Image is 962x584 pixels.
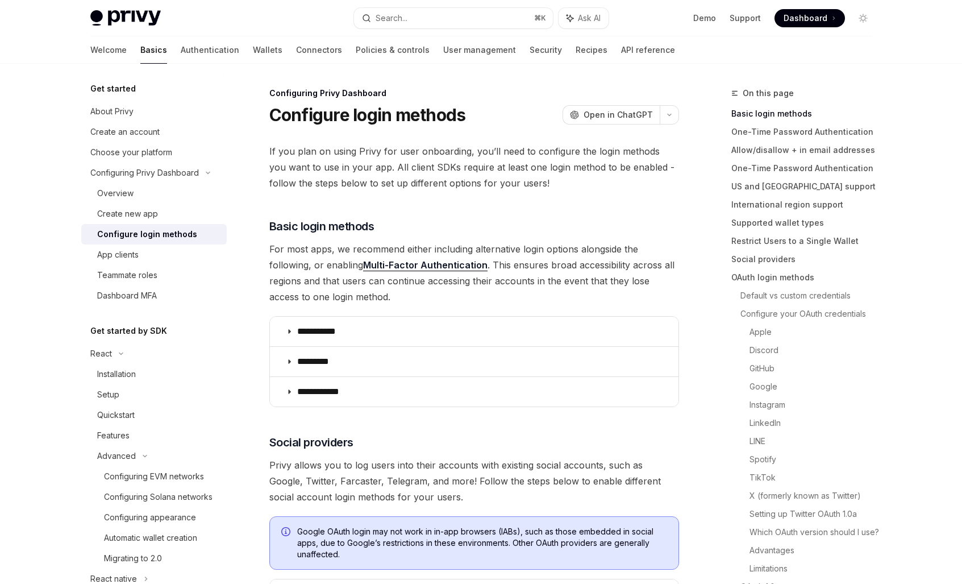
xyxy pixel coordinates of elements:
[749,560,881,578] a: Limitations
[269,241,679,305] span: For most apps, we recommend either including alternative login options alongside the following, o...
[376,11,407,25] div: Search...
[749,541,881,560] a: Advantages
[81,142,227,163] a: Choose your platform
[731,105,881,123] a: Basic login methods
[297,526,667,560] span: Google OAuth login may not work in in-app browsers (IABs), such as those embedded in social apps,...
[97,388,119,401] div: Setup
[81,425,227,446] a: Features
[731,177,881,196] a: US and [GEOGRAPHIC_DATA] support
[90,146,172,159] div: Choose your platform
[81,384,227,405] a: Setup
[749,469,881,487] a: TikTok
[81,245,227,265] a: App clients
[269,218,374,234] span: Basic login methods
[90,82,136,96] h5: Get started
[90,10,161,26] img: light logo
[731,123,881,141] a: One-Time Password Authentication
[97,408,135,422] div: Quickstart
[731,268,881,287] a: OAuth login methods
[253,36,282,64] a: Wallets
[578,13,601,24] span: Ask AI
[731,196,881,214] a: International region support
[356,36,430,64] a: Policies & controls
[104,490,213,504] div: Configuring Solana networks
[90,105,134,118] div: About Privy
[749,341,881,359] a: Discord
[97,268,157,282] div: Teammate roles
[81,265,227,285] a: Teammate roles
[81,548,227,569] a: Migrating to 2.0
[563,105,660,125] button: Open in ChatGPT
[749,396,881,414] a: Instagram
[534,14,546,23] span: ⌘ K
[81,204,227,224] a: Create new app
[97,449,136,463] div: Advanced
[354,8,553,28] button: Search...⌘K
[269,105,466,125] h1: Configure login methods
[749,359,881,378] a: GitHub
[731,214,881,232] a: Supported wallet types
[443,36,516,64] a: User management
[81,528,227,548] a: Automatic wallet creation
[81,466,227,487] a: Configuring EVM networks
[269,143,679,191] span: If you plan on using Privy for user onboarding, you’ll need to configure the login methods you wa...
[693,13,716,24] a: Demo
[81,405,227,425] a: Quickstart
[731,159,881,177] a: One-Time Password Authentication
[854,9,872,27] button: Toggle dark mode
[104,511,196,524] div: Configuring appearance
[81,183,227,204] a: Overview
[269,88,679,99] div: Configuring Privy Dashboard
[97,227,197,241] div: Configure login methods
[81,101,227,122] a: About Privy
[81,364,227,384] a: Installation
[81,285,227,306] a: Dashboard MFA
[749,414,881,432] a: LinkedIn
[181,36,239,64] a: Authentication
[740,287,881,305] a: Default vs custom credentials
[90,166,199,180] div: Configuring Privy Dashboard
[749,487,881,505] a: X (formerly known as Twitter)
[743,86,794,100] span: On this page
[749,323,881,341] a: Apple
[90,36,127,64] a: Welcome
[749,450,881,469] a: Spotify
[296,36,342,64] a: Connectors
[749,378,881,396] a: Google
[363,259,488,271] a: Multi-Factor Authentication
[81,122,227,142] a: Create an account
[731,250,881,268] a: Social providers
[90,125,160,139] div: Create an account
[621,36,675,64] a: API reference
[749,432,881,450] a: LINE
[749,505,881,523] a: Setting up Twitter OAuth 1.0a
[90,324,167,338] h5: Get started by SDK
[749,523,881,541] a: Which OAuth version should I use?
[559,8,609,28] button: Ask AI
[731,141,881,159] a: Allow/disallow + in email addresses
[81,224,227,245] a: Configure login methods
[97,207,158,221] div: Create new app
[81,507,227,528] a: Configuring appearance
[281,527,293,539] svg: Info
[104,470,204,483] div: Configuring EVM networks
[584,109,653,121] span: Open in ChatGPT
[104,552,162,565] div: Migrating to 2.0
[269,457,679,505] span: Privy allows you to log users into their accounts with existing social accounts, such as Google, ...
[740,305,881,323] a: Configure your OAuth credentials
[731,232,881,250] a: Restrict Users to a Single Wallet
[576,36,607,64] a: Recipes
[774,9,845,27] a: Dashboard
[97,248,139,262] div: App clients
[97,367,136,381] div: Installation
[97,187,134,200] div: Overview
[104,531,197,545] div: Automatic wallet creation
[81,487,227,507] a: Configuring Solana networks
[97,289,157,303] div: Dashboard MFA
[140,36,167,64] a: Basics
[90,347,112,361] div: React
[97,429,130,442] div: Features
[530,36,562,64] a: Security
[269,434,353,450] span: Social providers
[730,13,761,24] a: Support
